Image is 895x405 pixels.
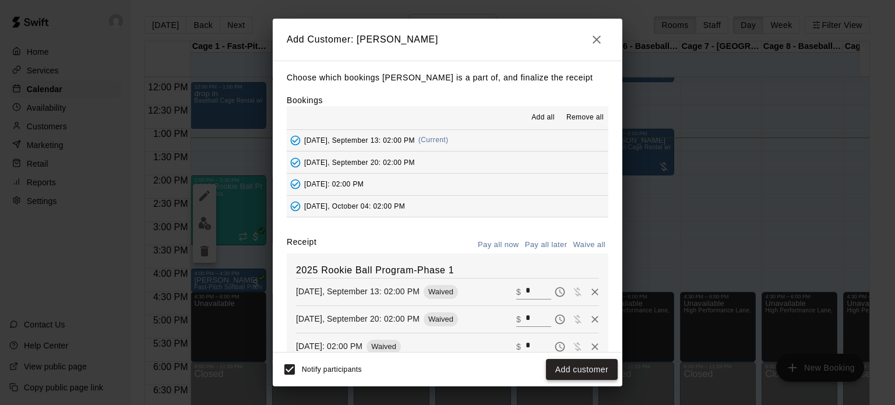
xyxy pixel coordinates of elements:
h2: Add Customer: [PERSON_NAME] [273,19,622,61]
span: Pay later [551,286,569,296]
button: Add customer [546,359,618,381]
span: Waived [424,315,458,323]
button: Added - Collect Payment [287,132,304,149]
button: Pay all later [522,236,570,254]
button: Waive all [570,236,608,254]
p: Choose which bookings [PERSON_NAME] is a part of, and finalize the receipt [287,71,608,85]
button: Pay all now [475,236,522,254]
span: [DATE], October 04: 02:00 PM [304,202,405,210]
label: Receipt [287,236,316,254]
button: Remove [586,283,604,301]
span: Notify participants [302,365,362,374]
label: Bookings [287,96,323,105]
p: [DATE], September 20: 02:00 PM [296,313,420,325]
span: [DATE], September 20: 02:00 PM [304,158,415,166]
span: Waive payment [569,314,586,323]
p: [DATE]: 02:00 PM [296,340,362,352]
span: Pay later [551,341,569,351]
button: Added - Collect Payment[DATE], September 13: 02:00 PM(Current) [287,130,608,152]
span: Waived [367,342,401,351]
button: Added - Collect Payment [287,198,304,215]
h6: 2025 Rookie Ball Program-Phase 1 [296,263,599,278]
span: [DATE], September 13: 02:00 PM [304,136,415,144]
button: Added - Collect Payment [287,175,304,193]
p: $ [516,286,521,298]
button: Remove all [562,108,608,127]
p: [DATE], September 13: 02:00 PM [296,286,420,297]
span: Waived [424,287,458,296]
button: Add all [524,108,562,127]
button: Added - Collect Payment[DATE], September 20: 02:00 PM [287,152,608,173]
span: Pay later [551,314,569,323]
span: Waive payment [569,341,586,351]
button: Remove [586,311,604,328]
span: (Current) [418,136,449,144]
button: Added - Collect Payment[DATE]: 02:00 PM [287,174,608,195]
button: Added - Collect Payment[DATE], October 04: 02:00 PM [287,196,608,217]
span: Waive payment [569,286,586,296]
span: [DATE]: 02:00 PM [304,180,364,188]
p: $ [516,314,521,325]
span: Remove all [566,112,604,124]
button: Added - Collect Payment [287,154,304,171]
p: $ [516,341,521,353]
span: Add all [531,112,555,124]
button: Remove [586,338,604,355]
